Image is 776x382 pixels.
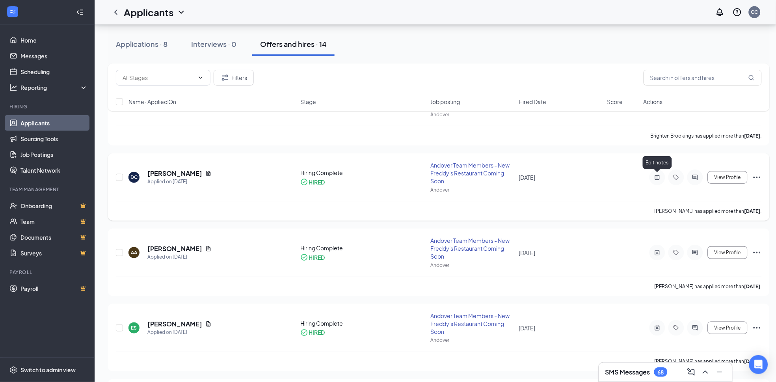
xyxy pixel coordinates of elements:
p: [PERSON_NAME] has applied more than . [655,283,762,290]
a: Sourcing Tools [20,131,88,147]
svg: Collapse [76,8,84,16]
input: Search in offers and hires [644,70,762,86]
svg: ActiveChat [690,174,700,181]
svg: Minimize [715,367,724,377]
div: HIRED [309,253,325,261]
svg: CheckmarkCircle [300,178,308,186]
svg: ChevronDown [197,75,204,81]
h5: [PERSON_NAME] [147,244,202,253]
svg: MagnifyingGlass [748,75,755,81]
div: Reporting [20,84,88,91]
div: Applied on [DATE] [147,328,212,336]
a: DocumentsCrown [20,229,88,245]
a: Talent Network [20,162,88,178]
p: [PERSON_NAME] has applied more than . [655,208,762,214]
div: ES [131,324,137,331]
a: SurveysCrown [20,245,88,261]
svg: Document [205,170,212,177]
svg: CheckmarkCircle [300,253,308,261]
svg: QuestionInfo [733,7,742,17]
div: Andover [430,262,514,268]
a: Messages [20,48,88,64]
div: Hiring Complete [300,244,426,252]
svg: Tag [672,174,681,181]
div: Applied on [DATE] [147,253,212,261]
div: Andover [430,186,514,193]
b: [DATE] [744,359,761,365]
b: [DATE] [744,208,761,214]
div: Andover Team Members - New Freddy's Restaurant Coming Soon [430,161,514,185]
div: HIRED [309,329,325,337]
svg: Tag [672,325,681,331]
svg: ChevronLeft [111,7,121,17]
a: Home [20,32,88,48]
svg: ComposeMessage [687,367,696,377]
div: AA [131,249,137,256]
svg: ChevronUp [701,367,710,377]
div: Applications · 8 [116,39,167,49]
div: Hiring Complete [300,169,426,177]
span: View Profile [715,325,741,331]
div: Andover [430,337,514,344]
svg: ActiveNote [653,250,662,256]
div: HIRED [309,178,325,186]
button: View Profile [708,246,748,259]
svg: Document [205,246,212,252]
div: Andover Team Members - New Freddy's Restaurant Coming Soon [430,312,514,335]
div: Andover Team Members - New Freddy's Restaurant Coming Soon [430,237,514,260]
div: Hiring Complete [300,319,426,327]
svg: Ellipses [752,173,762,182]
button: View Profile [708,322,748,334]
p: [PERSON_NAME] has applied more than . [655,358,762,365]
h5: [PERSON_NAME] [147,320,202,328]
a: Job Postings [20,147,88,162]
h5: [PERSON_NAME] [147,169,202,178]
div: Open Intercom Messenger [749,355,768,374]
svg: Analysis [9,84,17,91]
div: DC [130,174,138,181]
svg: WorkstreamLogo [9,8,17,16]
a: PayrollCrown [20,281,88,296]
button: Minimize [713,366,726,378]
div: 68 [658,369,664,376]
svg: Ellipses [752,248,762,257]
button: ChevronUp [699,366,712,378]
svg: Document [205,321,212,327]
span: [DATE] [519,324,535,332]
svg: CheckmarkCircle [300,329,308,337]
a: TeamCrown [20,214,88,229]
a: Scheduling [20,64,88,80]
p: Brighten Brookings has applied more than . [651,132,762,139]
span: Hired Date [519,98,546,106]
span: Job posting [430,98,460,106]
input: All Stages [123,73,194,82]
svg: ActiveNote [653,174,662,181]
svg: ChevronDown [177,7,186,17]
span: View Profile [715,250,741,255]
span: Stage [300,98,316,106]
span: View Profile [715,175,741,180]
div: Edit notes [643,156,672,169]
a: OnboardingCrown [20,198,88,214]
span: [DATE] [519,174,535,181]
a: Applicants [20,115,88,131]
svg: ActiveChat [690,250,700,256]
div: Team Management [9,186,86,193]
svg: Filter [220,73,230,82]
button: Filter Filters [214,70,254,86]
span: [DATE] [519,249,535,256]
svg: Ellipses [752,323,762,333]
div: Switch to admin view [20,366,76,374]
div: Payroll [9,269,86,276]
button: View Profile [708,171,748,184]
b: [DATE] [744,283,761,289]
h3: SMS Messages [605,368,650,376]
button: ComposeMessage [685,366,698,378]
svg: Tag [672,250,681,256]
svg: Settings [9,366,17,374]
div: Interviews · 0 [191,39,236,49]
span: Name · Applied On [128,98,176,106]
span: Score [607,98,623,106]
div: Hiring [9,103,86,110]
